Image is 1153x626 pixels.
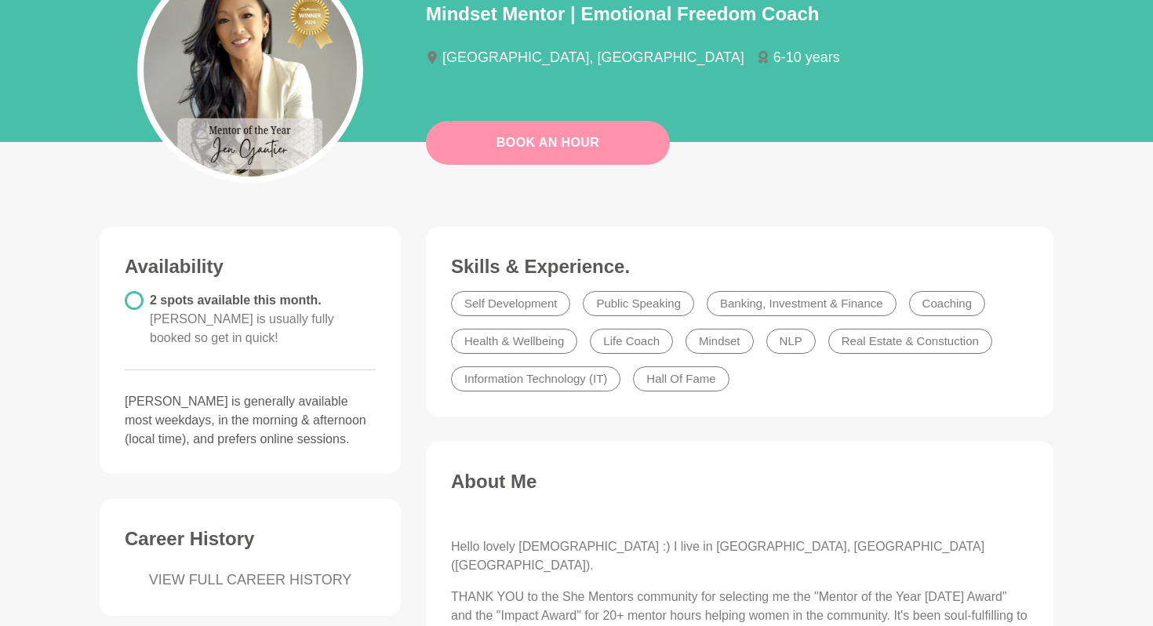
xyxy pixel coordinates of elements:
[757,50,853,64] li: 6-10 years
[451,255,1028,278] h3: Skills & Experience.
[426,121,670,165] a: Book An Hour
[125,527,376,551] h3: Career History
[125,255,376,278] h3: Availability
[451,470,1028,493] h3: About Me
[150,312,334,344] span: [PERSON_NAME] is usually fully booked so get in quick!
[125,570,376,591] a: VIEW FULL CAREER HISTORY
[125,392,376,449] p: [PERSON_NAME] is generally available most weekdays, in the morning & afternoon (local time), and ...
[426,50,757,64] li: [GEOGRAPHIC_DATA], [GEOGRAPHIC_DATA]
[451,537,1028,575] p: Hello lovely [DEMOGRAPHIC_DATA] :) I live in [GEOGRAPHIC_DATA], [GEOGRAPHIC_DATA] ([GEOGRAPHIC_DA...
[150,293,334,344] span: 2 spots available this month.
